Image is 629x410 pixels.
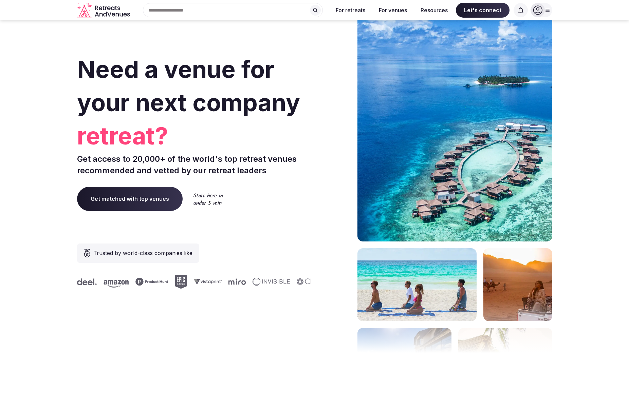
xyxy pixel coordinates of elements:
span: Need a venue for your next company [77,55,300,117]
svg: Vistaprint company logo [191,279,219,285]
button: For retreats [330,3,371,18]
svg: Deel company logo [74,278,94,285]
span: retreat? [77,119,312,153]
p: Get access to 20,000+ of the world's top retreat venues recommended and vetted by our retreat lea... [77,153,312,176]
span: Let's connect [456,3,510,18]
a: Get matched with top venues [77,187,183,211]
span: Trusted by world-class companies like [93,249,192,257]
svg: Invisible company logo [250,278,287,286]
button: Resources [415,3,453,18]
svg: Retreats and Venues company logo [77,3,131,18]
svg: Miro company logo [226,278,243,285]
img: Start here in under 5 min [193,193,223,205]
button: For venues [373,3,412,18]
img: yoga on tropical beach [357,248,477,321]
svg: Epic Games company logo [172,275,184,289]
a: Visit the homepage [77,3,131,18]
img: woman sitting in back of truck with camels [483,248,552,321]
